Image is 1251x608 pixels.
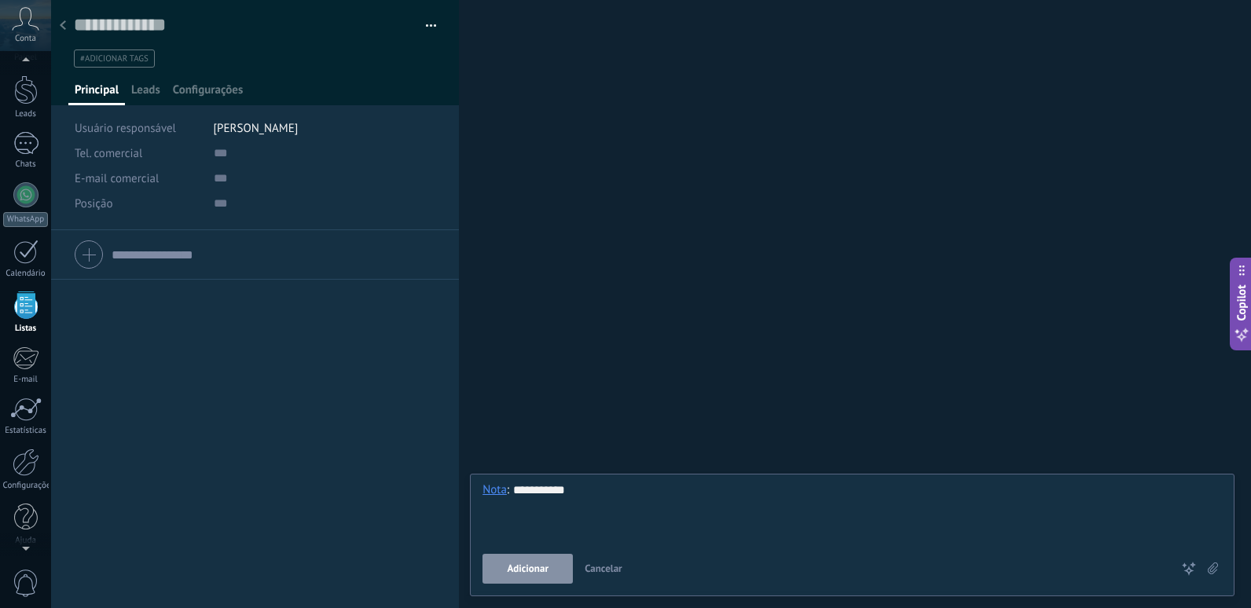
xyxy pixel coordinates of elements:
[507,563,548,574] span: Adicionar
[15,34,36,44] span: Conta
[131,82,160,105] span: Leads
[3,324,49,334] div: Listas
[482,554,573,584] button: Adicionar
[80,53,149,64] span: #adicionar tags
[173,82,243,105] span: Configurações
[3,269,49,279] div: Calendário
[75,198,112,210] span: Posição
[75,171,159,186] span: E-mail comercial
[75,146,142,161] span: Tel. comercial
[1234,285,1249,321] span: Copilot
[3,159,49,170] div: Chats
[3,426,49,436] div: Estatísticas
[507,482,509,498] span: :
[3,212,48,227] div: WhatsApp
[585,562,622,575] span: Cancelar
[75,121,176,136] span: Usuário responsável
[3,375,49,385] div: E-mail
[3,109,49,119] div: Leads
[578,554,629,584] button: Cancelar
[75,166,159,191] button: E-mail comercial
[75,141,142,166] button: Tel. comercial
[3,481,49,491] div: Configurações
[75,115,202,141] div: Usuário responsável
[75,82,119,105] span: Principal
[75,191,202,216] div: Posição
[214,121,299,136] span: [PERSON_NAME]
